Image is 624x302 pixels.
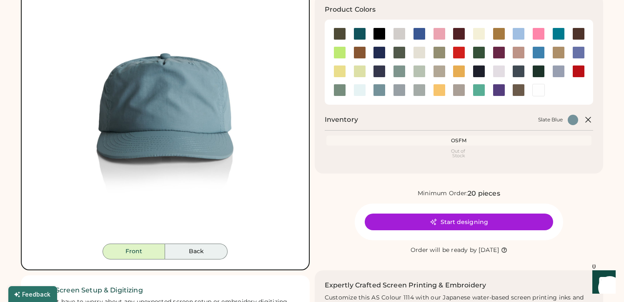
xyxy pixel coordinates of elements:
[328,137,590,144] div: OSFM
[584,264,620,300] iframe: Front Chat
[538,116,563,123] div: Slate Blue
[325,280,486,290] h2: Expertly Crafted Screen Printing & Embroidery
[468,189,500,199] div: 20 pieces
[31,285,300,295] h2: ✓ Free Screen Setup & Digitizing
[418,189,468,198] div: Minimum Order:
[479,246,499,254] div: [DATE]
[328,149,590,158] div: Out of Stock
[103,244,165,259] button: Front
[325,115,358,125] h2: Inventory
[165,244,228,259] button: Back
[411,246,477,254] div: Order will be ready by
[365,214,553,230] button: Start designing
[325,5,376,15] h3: Product Colors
